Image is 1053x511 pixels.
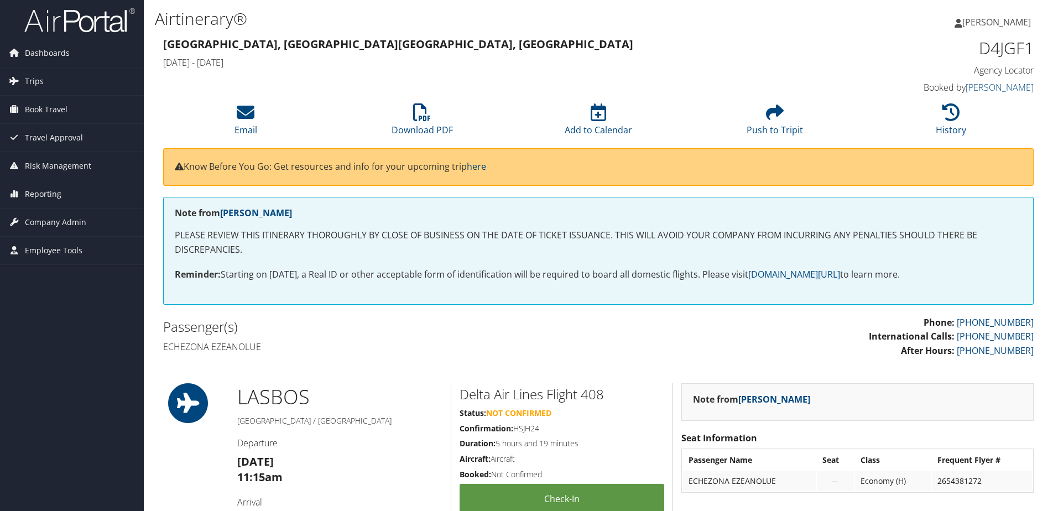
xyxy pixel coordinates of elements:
td: Economy (H) [855,471,931,491]
span: Trips [25,67,44,95]
span: Company Admin [25,208,86,236]
h5: [GEOGRAPHIC_DATA] / [GEOGRAPHIC_DATA] [237,415,442,426]
strong: [GEOGRAPHIC_DATA], [GEOGRAPHIC_DATA] [GEOGRAPHIC_DATA], [GEOGRAPHIC_DATA] [163,36,633,51]
a: Push to Tripit [747,109,803,136]
strong: Phone: [924,316,955,328]
span: Not Confirmed [486,408,551,418]
a: Email [234,109,257,136]
a: [PHONE_NUMBER] [957,345,1034,357]
h1: LAS BOS [237,383,442,411]
a: [PHONE_NUMBER] [957,316,1034,328]
strong: Note from [693,393,810,405]
p: PLEASE REVIEW THIS ITINERARY THOROUGHLY BY CLOSE OF BUSINESS ON THE DATE OF TICKET ISSUANCE. THIS... [175,228,1022,257]
strong: Duration: [460,438,496,449]
span: Risk Management [25,152,91,180]
h5: Not Confirmed [460,469,664,480]
a: [PERSON_NAME] [966,81,1034,93]
h5: HSJH24 [460,423,664,434]
span: Book Travel [25,96,67,123]
h2: Delta Air Lines Flight 408 [460,385,664,404]
a: here [467,160,486,173]
h4: Arrival [237,496,442,508]
th: Passenger Name [683,450,816,470]
a: [PHONE_NUMBER] [957,330,1034,342]
span: Travel Approval [25,124,83,152]
a: [PERSON_NAME] [955,6,1042,39]
p: Know Before You Go: Get resources and info for your upcoming trip [175,160,1022,174]
img: airportal-logo.png [24,7,135,33]
h1: Airtinerary® [155,7,746,30]
h1: D4JGF1 [828,36,1034,60]
th: Seat [817,450,854,470]
strong: Confirmation: [460,423,513,434]
a: [PERSON_NAME] [220,207,292,219]
span: Dashboards [25,39,70,67]
h4: Agency Locator [828,64,1034,76]
h2: Passenger(s) [163,317,590,336]
span: [PERSON_NAME] [962,16,1031,28]
a: Add to Calendar [565,109,632,136]
span: Reporting [25,180,61,208]
h4: Booked by [828,81,1034,93]
strong: International Calls: [869,330,955,342]
th: Class [855,450,931,470]
th: Frequent Flyer # [932,450,1032,470]
td: 2654381272 [932,471,1032,491]
strong: Seat Information [681,432,757,444]
strong: Booked: [460,469,491,479]
strong: After Hours: [901,345,955,357]
h4: [DATE] - [DATE] [163,56,812,69]
a: History [936,109,966,136]
a: [DOMAIN_NAME][URL] [748,268,840,280]
h5: Aircraft [460,453,664,465]
strong: [DATE] [237,454,274,469]
strong: Note from [175,207,292,219]
a: Download PDF [392,109,453,136]
strong: Reminder: [175,268,221,280]
td: ECHEZONA EZEANOLUE [683,471,816,491]
span: Employee Tools [25,237,82,264]
a: [PERSON_NAME] [738,393,810,405]
p: Starting on [DATE], a Real ID or other acceptable form of identification will be required to boar... [175,268,1022,282]
h4: Departure [237,437,442,449]
strong: 11:15am [237,470,283,484]
strong: Status: [460,408,486,418]
h5: 5 hours and 19 minutes [460,438,664,449]
h4: Echezona Ezeanolue [163,341,590,353]
strong: Aircraft: [460,453,491,464]
div: -- [822,476,848,486]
